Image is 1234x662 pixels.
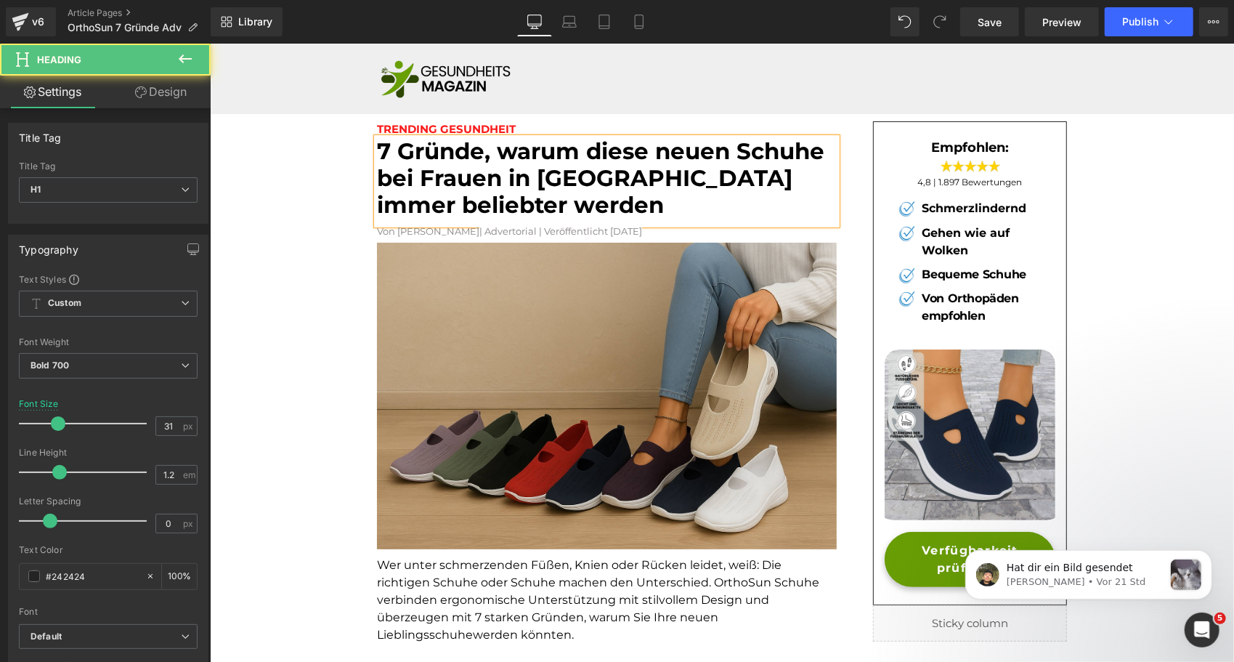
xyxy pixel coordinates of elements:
[68,7,211,19] a: Article Pages
[708,133,813,144] span: 4,8 | 1.897 Bewertungen
[19,273,198,285] div: Text Styles
[211,7,283,36] a: New Library
[552,7,587,36] a: Laptop
[587,7,622,36] a: Tablet
[925,7,954,36] button: Redo
[19,545,198,555] div: Text Color
[183,421,195,431] span: px
[19,496,198,506] div: Letter Spacing
[183,470,195,480] span: em
[1042,15,1081,30] span: Preview
[712,248,808,279] b: Von Orthopäden empfohlen
[19,161,198,171] div: Title Tag
[31,360,69,371] b: Bold 700
[19,235,78,256] div: Typography
[19,448,198,458] div: Line Height
[31,631,62,643] i: Default
[46,568,139,584] input: Color
[167,182,269,193] font: Von [PERSON_NAME]
[686,96,835,113] h3: Empfohlen:
[183,519,195,528] span: px
[712,224,816,238] b: Bequeme Schuhe
[690,498,830,533] span: Verfügbarkeit prüfen 👉
[978,15,1002,30] span: Save
[238,15,272,28] span: Library
[37,54,81,65] span: Heading
[1122,16,1158,28] span: Publish
[19,399,59,409] div: Font Size
[269,182,432,193] span: | Advertorial | Veröffentlicht [DATE]
[29,12,47,31] div: v6
[1185,613,1219,647] iframe: Intercom live chat
[167,94,614,175] font: 7 Gründe, warum diese neuen Schuhe bei Frauen in [GEOGRAPHIC_DATA] immer beliebter werden
[890,7,920,36] button: Undo
[1025,7,1099,36] a: Preview
[712,158,816,171] b: Schmerzlindernd
[19,124,62,144] div: Title Tag
[48,297,81,310] b: Custom
[167,514,609,598] font: Wer unter schmerzenden Füßen, Knien oder Rücken leidet, weiß: Die richtigen Schuhe oder Schuhe ma...
[162,564,197,589] div: %
[1105,7,1193,36] button: Publish
[108,76,214,108] a: Design
[1199,7,1228,36] button: More
[19,607,198,617] div: Font
[6,7,56,36] a: v6
[943,521,1234,623] iframe: Intercom notifications Nachricht
[19,337,198,347] div: Font Weight
[68,22,182,33] span: OrthoSun 7 Gründe Adv
[31,184,41,195] b: H1
[622,7,657,36] a: Mobile
[675,488,845,544] a: Verfügbarkeit prüfen 👉
[1214,613,1226,624] span: 5
[167,78,306,92] span: TRENDING GESUNDHEIT
[517,7,552,36] a: Desktop
[712,182,800,214] b: Gehen wie auf Wolken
